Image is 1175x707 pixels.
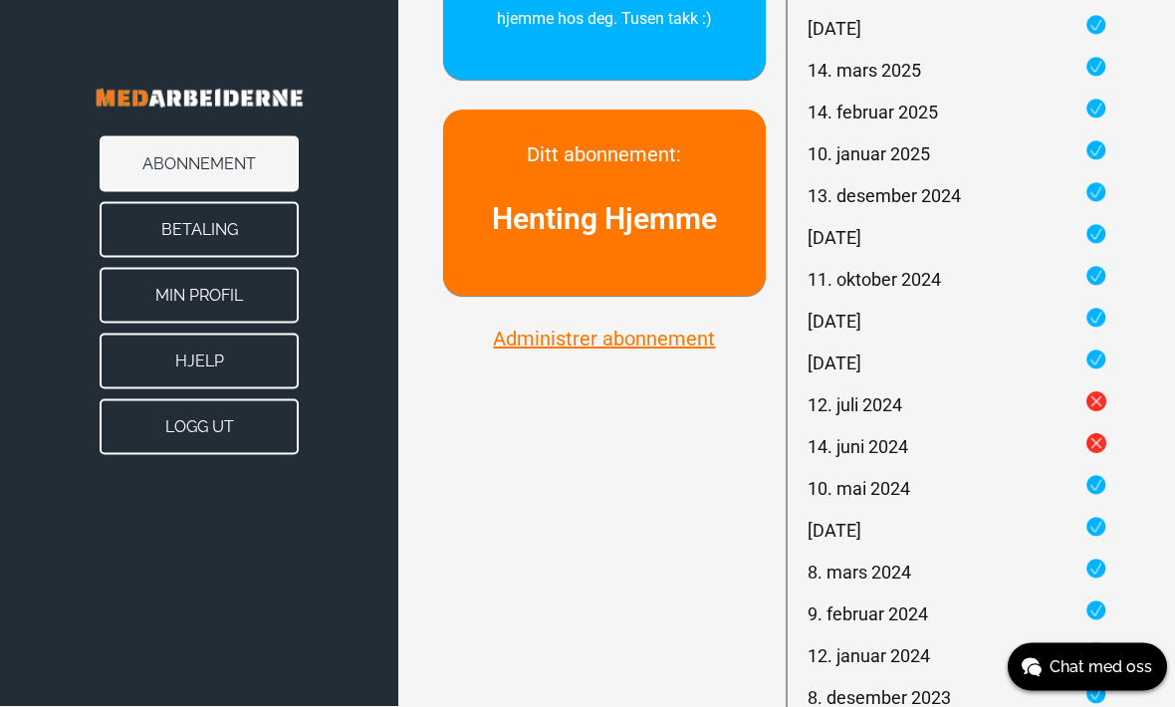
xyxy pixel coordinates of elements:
[473,197,736,242] h2: Henting Hjemme
[808,560,911,587] span: 8. mars 2024
[808,601,928,628] span: 9. februar 2024
[808,309,1106,336] div: Avfall hentet
[473,140,736,170] h4: Ditt abonnement:
[808,100,1106,126] div: Avfall hentet
[808,225,861,252] span: [DATE]
[808,601,1106,628] div: Avfall hentet
[100,334,299,389] button: Hjelp
[808,183,961,210] span: 13. desember 2024
[808,267,1106,294] div: Avfall hentet
[808,225,1106,252] div: Avfall hentet
[808,309,861,336] span: [DATE]
[100,136,299,192] button: Abonnement
[808,267,941,294] span: 11. oktober 2024
[808,434,1106,461] div: Avfall ikke hentet
[808,58,921,85] span: 14. mars 2025
[808,351,1106,377] div: Avfall hentet
[100,202,299,258] button: Betaling
[808,58,1106,85] div: Avfall hentet
[100,268,299,324] button: Min Profil
[1050,655,1152,679] span: Chat med oss
[808,100,938,126] span: 14. februar 2025
[100,399,299,455] button: Logg ut
[40,60,358,136] img: Banner
[808,643,1106,670] div: Avfall hentet
[1008,643,1167,691] button: Chat med oss
[808,141,1106,168] div: Avfall hentet
[808,351,861,377] span: [DATE]
[808,392,902,419] span: 12. juli 2024
[808,476,1106,503] div: Avfall hentet
[808,518,1106,545] div: Avfall hentet
[487,327,721,353] button: Administrer abonnement
[808,560,1106,587] div: Avfall hentet
[808,16,861,43] span: [DATE]
[808,392,1106,419] div: Avfall ikke hentet
[808,518,861,545] span: [DATE]
[808,141,930,168] span: 10. januar 2025
[808,434,908,461] span: 14. juni 2024
[808,16,1106,43] div: Avfall hentet
[808,476,910,503] span: 10. mai 2024
[808,643,930,670] span: 12. januar 2024
[808,183,1106,210] div: Avfall hentet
